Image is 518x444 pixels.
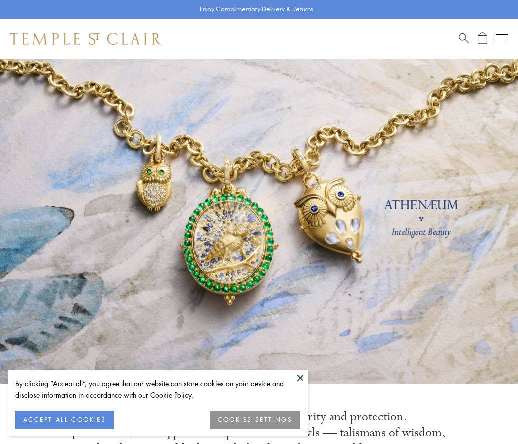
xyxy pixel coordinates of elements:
[496,33,508,45] button: Open navigation
[15,378,300,401] div: By clicking “Accept all”, you agree that our website can store cookies on your device and disclos...
[478,32,487,45] a: Open Shopping Bag
[210,411,300,429] button: COOKIES SETTINGS
[200,4,313,14] p: Enjoy Complimentary Delivery & Returns
[10,33,161,45] img: Temple St. Clair
[15,411,114,429] button: ACCEPT ALL COOKIES
[459,32,469,45] a: Search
